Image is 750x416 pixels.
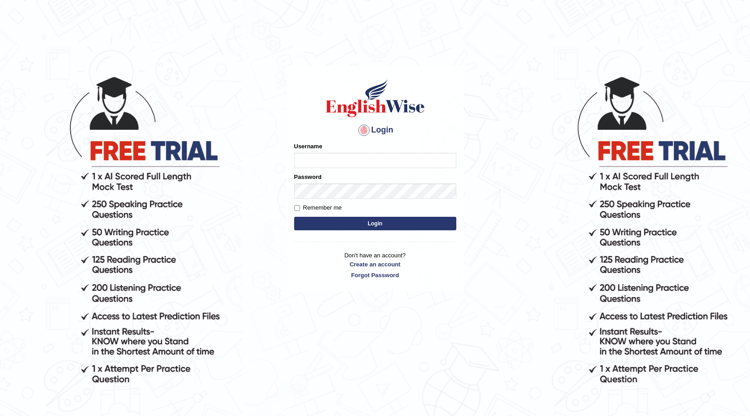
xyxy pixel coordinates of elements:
[294,251,456,279] p: Don't have an account?
[294,260,456,269] a: Create an account
[294,217,456,230] button: Login
[294,142,323,151] label: Username
[294,271,456,279] a: Forgot Password
[294,205,300,211] input: Remember me
[294,173,322,181] label: Password
[294,123,456,137] h4: Login
[294,203,342,212] label: Remember me
[324,78,427,119] img: Logo of English Wise sign in for intelligent practice with AI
